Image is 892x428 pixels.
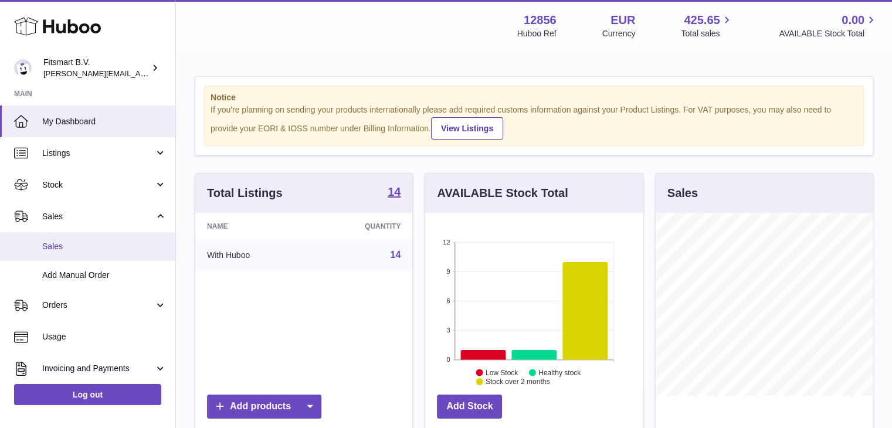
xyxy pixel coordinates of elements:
[388,186,401,200] a: 14
[43,69,235,78] span: [PERSON_NAME][EMAIL_ADDRESS][DOMAIN_NAME]
[681,28,733,39] span: Total sales
[42,331,167,342] span: Usage
[524,12,557,28] strong: 12856
[431,117,503,140] a: View Listings
[388,186,401,198] strong: 14
[43,57,149,79] div: Fitsmart B.V.
[779,28,878,39] span: AVAILABLE Stock Total
[447,327,450,334] text: 3
[195,240,310,270] td: With Huboo
[42,241,167,252] span: Sales
[447,356,450,363] text: 0
[207,395,321,419] a: Add products
[602,28,636,39] div: Currency
[42,148,154,159] span: Listings
[779,12,878,39] a: 0.00 AVAILABLE Stock Total
[447,297,450,304] text: 6
[486,378,550,386] text: Stock over 2 months
[391,250,401,260] a: 14
[684,12,720,28] span: 425.65
[447,268,450,275] text: 9
[443,239,450,246] text: 12
[42,179,154,191] span: Stock
[42,270,167,281] span: Add Manual Order
[310,213,412,240] th: Quantity
[842,12,864,28] span: 0.00
[667,185,698,201] h3: Sales
[207,185,283,201] h3: Total Listings
[195,213,310,240] th: Name
[14,59,32,77] img: jonathan@leaderoo.com
[14,384,161,405] a: Log out
[42,300,154,311] span: Orders
[437,395,502,419] a: Add Stock
[517,28,557,39] div: Huboo Ref
[42,211,154,222] span: Sales
[211,104,857,140] div: If you're planning on sending your products internationally please add required customs informati...
[681,12,733,39] a: 425.65 Total sales
[486,368,518,376] text: Low Stock
[611,12,635,28] strong: EUR
[538,368,581,376] text: Healthy stock
[437,185,568,201] h3: AVAILABLE Stock Total
[42,363,154,374] span: Invoicing and Payments
[211,92,857,103] strong: Notice
[42,116,167,127] span: My Dashboard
